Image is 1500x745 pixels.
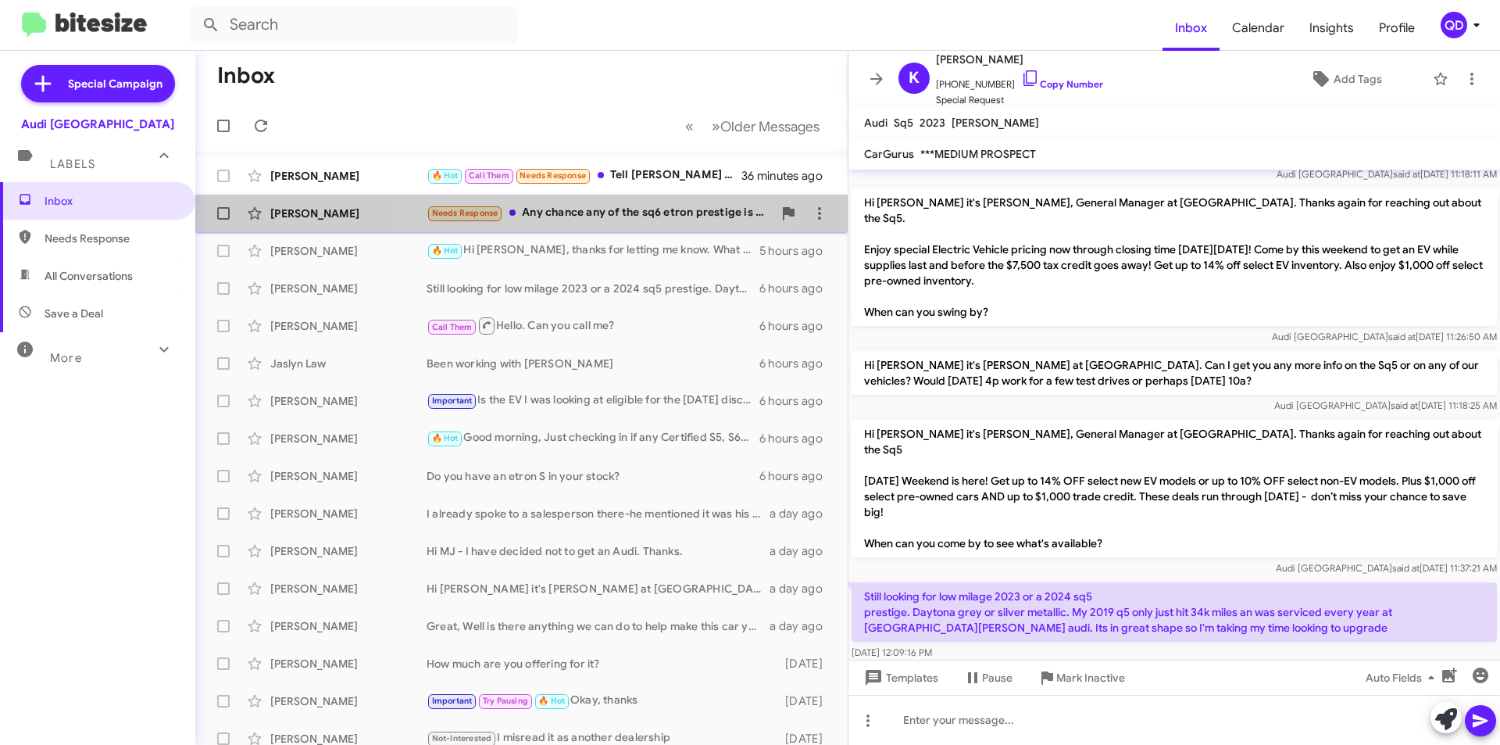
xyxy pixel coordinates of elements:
[427,242,759,260] div: Hi [PERSON_NAME], thanks for letting me know. What would a lease look like for q6-etron RWD premi...
[777,656,835,672] div: [DATE]
[50,157,95,171] span: Labels
[1272,331,1497,342] span: Audi [GEOGRAPHIC_DATA] [DATE] 11:26:50 AM
[1021,78,1103,90] a: Copy Number
[1297,5,1366,51] a: Insights
[427,656,777,672] div: How much are you offering for it?
[1353,664,1453,692] button: Auto Fields
[1441,12,1467,38] div: QD
[1393,168,1420,180] span: said at
[427,281,759,296] div: Still looking for low milage 2023 or a 2024 sq5 prestige. Daytona grey or silver metallic. My 201...
[936,50,1103,69] span: [PERSON_NAME]
[770,506,835,521] div: a day ago
[720,118,820,135] span: Older Messages
[848,664,951,692] button: Templates
[270,543,427,559] div: [PERSON_NAME]
[270,206,427,221] div: [PERSON_NAME]
[1265,65,1425,93] button: Add Tags
[45,193,177,209] span: Inbox
[21,116,174,132] div: Audi [GEOGRAPHIC_DATA]
[45,268,133,284] span: All Conversations
[68,76,162,91] span: Special Campaign
[1277,168,1497,180] span: Audi [GEOGRAPHIC_DATA] [DATE] 11:18:11 AM
[759,431,835,446] div: 6 hours ago
[741,168,835,184] div: 36 minutes ago
[270,318,427,334] div: [PERSON_NAME]
[894,116,913,130] span: Sq5
[1366,5,1427,51] a: Profile
[217,63,275,88] h1: Inbox
[189,6,517,44] input: Search
[909,66,920,91] span: K
[1366,664,1441,692] span: Auto Fields
[852,188,1497,326] p: Hi [PERSON_NAME] it's [PERSON_NAME], General Manager at [GEOGRAPHIC_DATA]. Thanks again for reach...
[951,664,1025,692] button: Pause
[270,281,427,296] div: [PERSON_NAME]
[759,393,835,409] div: 6 hours ago
[427,429,759,447] div: Good morning, Just checking in if any Certified S5, S6, S7 or Etron GT are available under $38,00...
[702,110,829,142] button: Next
[864,116,887,130] span: Audi
[852,420,1497,557] p: Hi [PERSON_NAME] it's [PERSON_NAME], General Manager at [GEOGRAPHIC_DATA]. Thanks again for reach...
[427,581,770,596] div: Hi [PERSON_NAME] it's [PERSON_NAME] at [GEOGRAPHIC_DATA]. [DATE] Weekend is here! Get up to 14% O...
[432,208,498,218] span: Needs Response
[1220,5,1297,51] a: Calendar
[1334,65,1382,93] span: Add Tags
[270,431,427,446] div: [PERSON_NAME]
[270,581,427,596] div: [PERSON_NAME]
[427,692,777,710] div: Okay, thanks
[270,356,427,371] div: Jaslyn Law
[852,351,1497,395] p: Hi [PERSON_NAME] it's [PERSON_NAME] at [GEOGRAPHIC_DATA]. Can I get you any more info on the Sq5 ...
[483,696,528,706] span: Try Pausing
[427,167,741,184] div: Tell [PERSON_NAME] to call me
[712,116,720,136] span: »
[270,656,427,672] div: [PERSON_NAME]
[427,618,770,634] div: Great, Well is there anything we can do to help make this car yours?
[1274,399,1497,411] span: Audi [GEOGRAPHIC_DATA] [DATE] 11:18:25 AM
[952,116,1039,130] span: [PERSON_NAME]
[861,664,938,692] span: Templates
[777,693,835,709] div: [DATE]
[432,170,459,181] span: 🔥 Hot
[770,618,835,634] div: a day ago
[759,318,835,334] div: 6 hours ago
[1025,664,1137,692] button: Mark Inactive
[1427,12,1483,38] button: QD
[427,356,759,371] div: Been working with [PERSON_NAME]
[520,170,586,181] span: Needs Response
[1388,331,1416,342] span: said at
[270,618,427,634] div: [PERSON_NAME]
[685,116,694,136] span: «
[270,506,427,521] div: [PERSON_NAME]
[1391,399,1418,411] span: said at
[864,147,914,161] span: CarGurus
[270,693,427,709] div: [PERSON_NAME]
[270,468,427,484] div: [PERSON_NAME]
[45,231,177,246] span: Needs Response
[270,393,427,409] div: [PERSON_NAME]
[45,306,103,321] span: Save a Deal
[538,696,565,706] span: 🔥 Hot
[270,243,427,259] div: [PERSON_NAME]
[982,664,1012,692] span: Pause
[469,170,509,181] span: Call Them
[677,110,829,142] nav: Page navigation example
[920,116,945,130] span: 2023
[427,543,770,559] div: Hi MJ - I have decided not to get an Audi. Thanks.
[759,281,835,296] div: 6 hours ago
[852,582,1497,642] p: Still looking for low milage 2023 or a 2024 sq5 prestige. Daytona grey or silver metallic. My 201...
[427,392,759,410] div: Is the EV I was looking at eligible for the [DATE] discount? What is its final pricing cash/lease?
[427,316,759,335] div: Hello. Can you call me?
[1162,5,1220,51] a: Inbox
[432,696,473,706] span: Important
[920,147,1036,161] span: ***MEDIUM PROSPECT
[270,168,427,184] div: [PERSON_NAME]
[432,245,459,256] span: 🔥 Hot
[432,733,492,743] span: Not-Interested
[759,468,835,484] div: 6 hours ago
[676,110,703,142] button: Previous
[1056,664,1125,692] span: Mark Inactive
[427,468,759,484] div: Do you have an etron S in your stock?
[852,647,932,658] span: [DATE] 12:09:16 PM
